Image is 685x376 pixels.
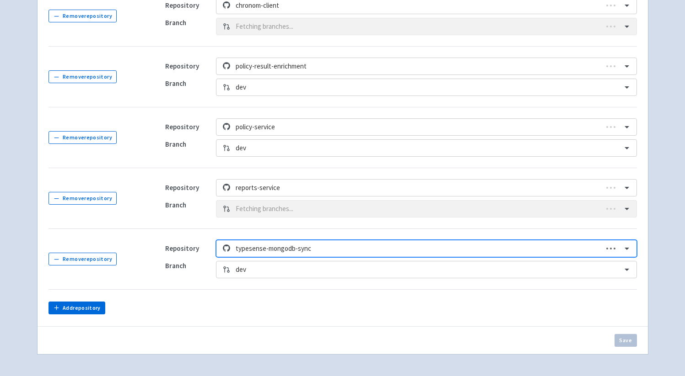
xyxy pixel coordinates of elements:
[615,334,637,347] button: Save
[49,253,117,265] button: Removerepository
[165,1,199,10] strong: Repository
[49,192,117,205] button: Removerepository
[165,201,186,209] strong: Branch
[165,183,199,192] strong: Repository
[165,79,186,88] strong: Branch
[49,131,117,144] button: Removerepository
[165,261,186,270] strong: Branch
[49,70,117,83] button: Removerepository
[49,302,106,314] button: Addrepository
[165,244,199,253] strong: Repository
[165,122,199,131] strong: Repository
[165,62,199,70] strong: Repository
[49,10,117,22] button: Removerepository
[165,140,186,148] strong: Branch
[165,18,186,27] strong: Branch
